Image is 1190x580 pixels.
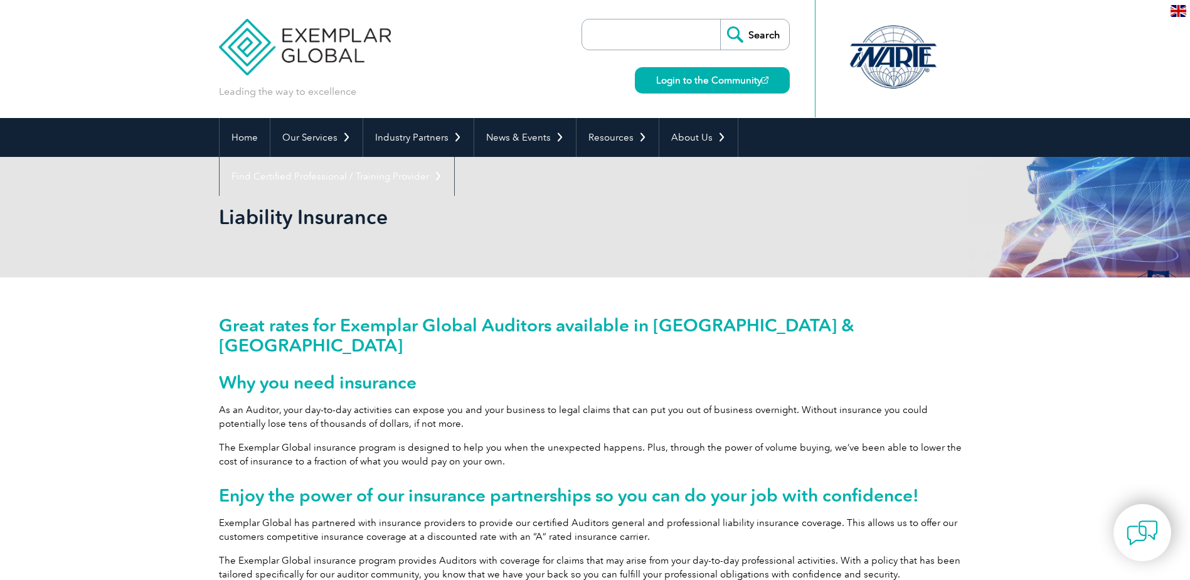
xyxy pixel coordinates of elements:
[576,118,659,157] a: Resources
[219,403,972,431] p: As an Auditor, your day-to-day activities can expose you and your business to legal claims that c...
[219,441,972,468] p: The Exemplar Global insurance program is designed to help you when the unexpected happens. Plus, ...
[219,315,972,355] h2: Great rates for Exemplar Global Auditors available in [GEOGRAPHIC_DATA] & [GEOGRAPHIC_DATA]
[220,157,454,196] a: Find Certified Professional / Training Provider
[270,118,363,157] a: Our Services
[474,118,576,157] a: News & Events
[219,516,972,544] p: Exemplar Global has partnered with insurance providers to provide our certified Auditors general ...
[635,67,790,94] a: Login to the Community
[219,485,972,505] h2: Enjoy the power of our insurance partnerships so you can do your job with confidence!
[720,19,789,50] input: Search
[363,118,474,157] a: Industry Partners
[762,77,768,83] img: open_square.png
[219,85,356,99] p: Leading the way to excellence
[1127,517,1158,549] img: contact-chat.png
[220,118,270,157] a: Home
[1171,5,1186,17] img: en
[659,118,738,157] a: About Us
[219,207,746,227] h2: Liability Insurance
[219,372,972,392] h2: Why you need insurance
